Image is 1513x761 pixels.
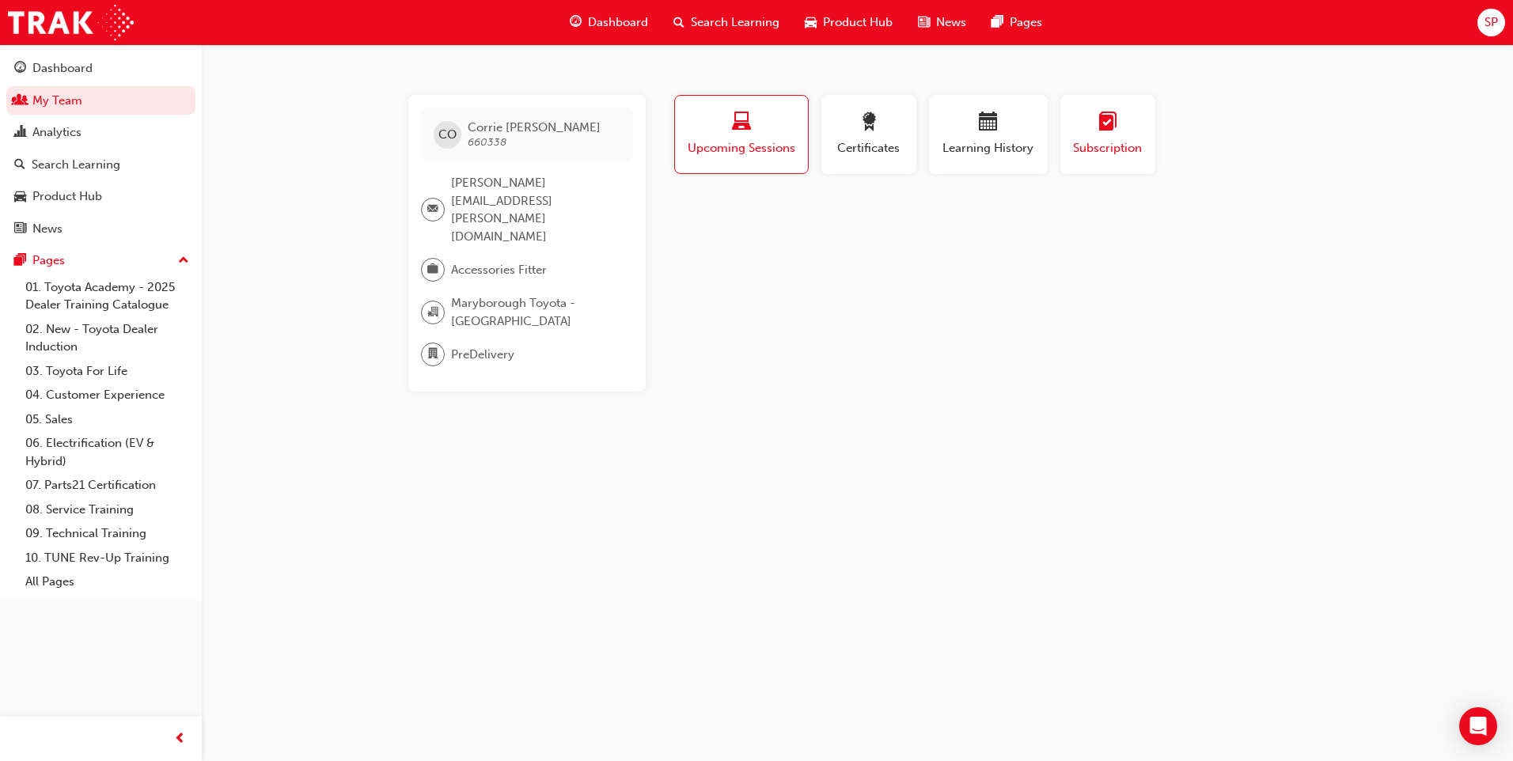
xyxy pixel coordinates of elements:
a: All Pages [19,570,195,594]
span: Upcoming Sessions [687,139,796,157]
span: Subscription [1072,139,1143,157]
span: award-icon [859,112,878,134]
span: search-icon [14,158,25,172]
span: Maryborough Toyota - [GEOGRAPHIC_DATA] [451,294,620,330]
span: guage-icon [14,62,26,76]
span: chart-icon [14,126,26,140]
span: Learning History [941,139,1036,157]
div: Pages [32,252,65,270]
a: Dashboard [6,54,195,83]
span: Pages [1010,13,1042,32]
a: 06. Electrification (EV & Hybrid) [19,431,195,473]
span: news-icon [14,222,26,237]
div: Search Learning [32,156,120,174]
span: calendar-icon [979,112,998,134]
div: Open Intercom Messenger [1459,707,1497,745]
span: car-icon [805,13,817,32]
a: Analytics [6,118,195,147]
a: 08. Service Training [19,498,195,522]
span: PreDelivery [451,346,514,364]
button: SP [1477,9,1505,36]
span: up-icon [178,251,189,271]
span: briefcase-icon [427,259,438,280]
a: 02. New - Toyota Dealer Induction [19,317,195,359]
span: Dashboard [588,13,648,32]
div: Analytics [32,123,82,142]
a: 04. Customer Experience [19,383,195,407]
a: car-iconProduct Hub [792,6,905,39]
span: [PERSON_NAME][EMAIL_ADDRESS][PERSON_NAME][DOMAIN_NAME] [451,174,620,245]
span: learningplan-icon [1098,112,1117,134]
span: SP [1485,13,1498,32]
a: Search Learning [6,150,195,180]
span: CO [438,126,457,144]
div: Product Hub [32,187,102,206]
a: news-iconNews [905,6,979,39]
img: Trak [8,5,134,40]
span: car-icon [14,190,26,204]
a: News [6,214,195,244]
span: people-icon [14,94,26,108]
a: 10. TUNE Rev-Up Training [19,546,195,570]
span: Product Hub [823,13,893,32]
span: Corrie [PERSON_NAME] [468,120,601,134]
button: Pages [6,246,195,275]
span: pages-icon [14,254,26,268]
a: 09. Technical Training [19,521,195,546]
a: guage-iconDashboard [557,6,661,39]
span: 660338 [468,135,506,149]
span: organisation-icon [427,302,438,323]
button: Subscription [1060,95,1155,174]
a: My Team [6,86,195,115]
span: News [936,13,966,32]
button: Upcoming Sessions [674,95,809,174]
button: Learning History [929,95,1048,174]
span: guage-icon [570,13,582,32]
a: search-iconSearch Learning [661,6,792,39]
button: DashboardMy TeamAnalyticsSearch LearningProduct HubNews [6,51,195,246]
span: Certificates [833,139,904,157]
a: Product Hub [6,182,195,211]
span: prev-icon [174,729,186,749]
span: Accessories Fitter [451,261,547,279]
span: Search Learning [691,13,779,32]
span: pages-icon [992,13,1003,32]
div: Dashboard [32,59,93,78]
span: department-icon [427,344,438,365]
a: 07. Parts21 Certification [19,473,195,498]
a: 03. Toyota For Life [19,359,195,384]
button: Certificates [821,95,916,174]
a: 01. Toyota Academy - 2025 Dealer Training Catalogue [19,275,195,317]
span: email-icon [427,199,438,220]
span: news-icon [918,13,930,32]
span: search-icon [673,13,684,32]
a: 05. Sales [19,407,195,432]
span: laptop-icon [732,112,751,134]
a: pages-iconPages [979,6,1055,39]
div: News [32,220,63,238]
